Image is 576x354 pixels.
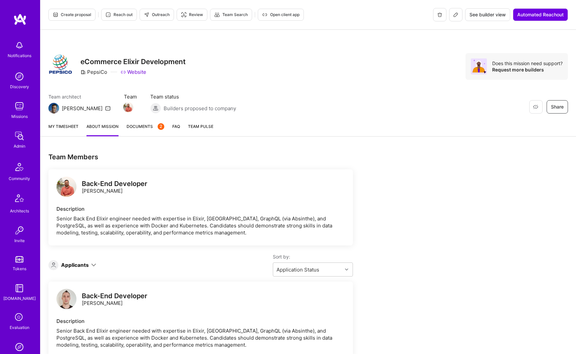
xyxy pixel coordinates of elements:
[48,103,59,114] img: Team Architect
[15,256,23,262] img: tokens
[82,180,147,194] div: [PERSON_NAME]
[140,9,174,21] button: Outreach
[11,113,28,120] div: Missions
[13,282,26,295] img: guide book
[106,12,133,18] span: Reach out
[80,68,107,75] div: PepsiCo
[56,177,76,197] img: logo
[188,123,213,136] a: Team Pulse
[48,9,95,21] button: Create proposal
[13,224,26,237] img: Invite
[3,295,36,302] div: [DOMAIN_NAME]
[469,11,506,18] span: See builder view
[10,83,29,90] div: Discovery
[53,12,91,18] span: Create proposal
[533,104,538,110] i: icon EyeClosed
[51,262,56,268] i: icon Applicant
[276,266,319,273] div: Application Status
[48,153,353,161] div: Team Members
[62,105,103,112] div: [PERSON_NAME]
[164,105,236,112] span: Builders proposed to company
[105,106,111,111] i: icon Mail
[56,289,76,311] a: logo
[82,293,147,307] div: [PERSON_NAME]
[13,129,26,143] img: admin teamwork
[465,8,510,21] button: See builder view
[10,207,29,214] div: Architects
[56,327,345,348] div: Senior Back End Elixir engineer needed with expertise in Elixir, [GEOGRAPHIC_DATA], GraphQL (via ...
[13,70,26,83] img: discovery
[9,175,30,182] div: Community
[53,12,58,17] i: icon Proposal
[80,57,186,66] h3: eCommerce Elixir Development
[80,69,86,75] i: icon CompanyGray
[82,180,147,187] div: Back-End Developer
[86,123,119,136] a: About Mission
[13,265,26,272] div: Tokens
[13,39,26,52] img: bell
[181,12,186,17] i: icon Targeter
[150,93,236,100] span: Team status
[127,123,164,130] span: Documents
[13,311,26,324] i: icon SelectionTeam
[181,12,203,18] span: Review
[177,9,207,21] button: Review
[492,66,563,73] div: Request more builders
[123,102,133,112] img: Team Member Avatar
[82,293,147,300] div: Back-End Developer
[10,324,29,331] div: Evaluation
[56,215,345,236] div: Senior Back End Elixir engineer needed with expertise in Elixir, [GEOGRAPHIC_DATA], GraphQL (via ...
[56,177,76,198] a: logo
[214,12,248,18] span: Team Search
[8,52,31,59] div: Notifications
[471,58,487,74] img: Avatar
[48,93,111,100] span: Team architect
[48,53,72,77] img: Company Logo
[61,261,89,269] div: Applicants
[345,268,348,271] i: icon Chevron
[517,11,564,18] span: Automated Reachout
[210,9,252,21] button: Team Search
[492,60,563,66] div: Does this mission need support?
[56,318,345,325] div: Description
[547,100,568,114] button: Share
[56,205,345,212] div: Description
[121,68,146,75] a: Website
[150,103,161,114] img: Builders proposed to company
[56,289,76,309] img: logo
[172,123,180,136] a: FAQ
[48,123,78,136] a: My timesheet
[11,159,27,175] img: Community
[513,8,568,21] button: Automated Reachout
[258,9,304,21] button: Open client app
[101,9,137,21] button: Reach out
[13,100,26,113] img: teamwork
[144,12,170,18] span: Outreach
[551,104,564,110] span: Share
[13,340,26,354] img: Admin Search
[13,13,27,25] img: logo
[14,237,25,244] div: Invite
[124,93,137,100] span: Team
[158,123,164,130] div: 2
[14,143,25,150] div: Admin
[127,123,164,136] a: Documents2
[188,124,213,129] span: Team Pulse
[11,191,27,207] img: Architects
[262,12,300,18] span: Open client app
[273,253,353,260] label: Sort by:
[91,262,96,268] i: icon ArrowDown
[124,102,133,113] a: Team Member Avatar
